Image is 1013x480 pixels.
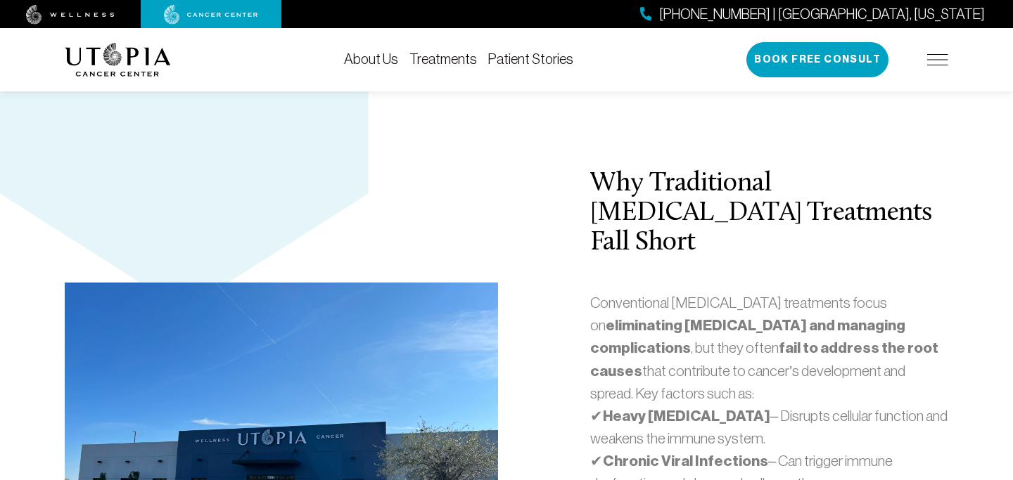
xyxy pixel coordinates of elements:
[640,4,985,25] a: [PHONE_NUMBER] | [GEOGRAPHIC_DATA], [US_STATE]
[65,43,171,77] img: logo
[488,51,573,67] a: Patient Stories
[659,4,985,25] span: [PHONE_NUMBER] | [GEOGRAPHIC_DATA], [US_STATE]
[26,5,115,25] img: wellness
[590,169,948,259] h2: Why Traditional [MEDICAL_DATA] Treatments Fall Short
[590,339,938,380] strong: fail to address the root causes
[603,452,768,470] strong: Chronic Viral Infections
[409,51,477,67] a: Treatments
[746,42,888,77] button: Book Free Consult
[603,407,770,425] strong: Heavy [MEDICAL_DATA]
[164,5,258,25] img: cancer center
[344,51,398,67] a: About Us
[927,54,948,65] img: icon-hamburger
